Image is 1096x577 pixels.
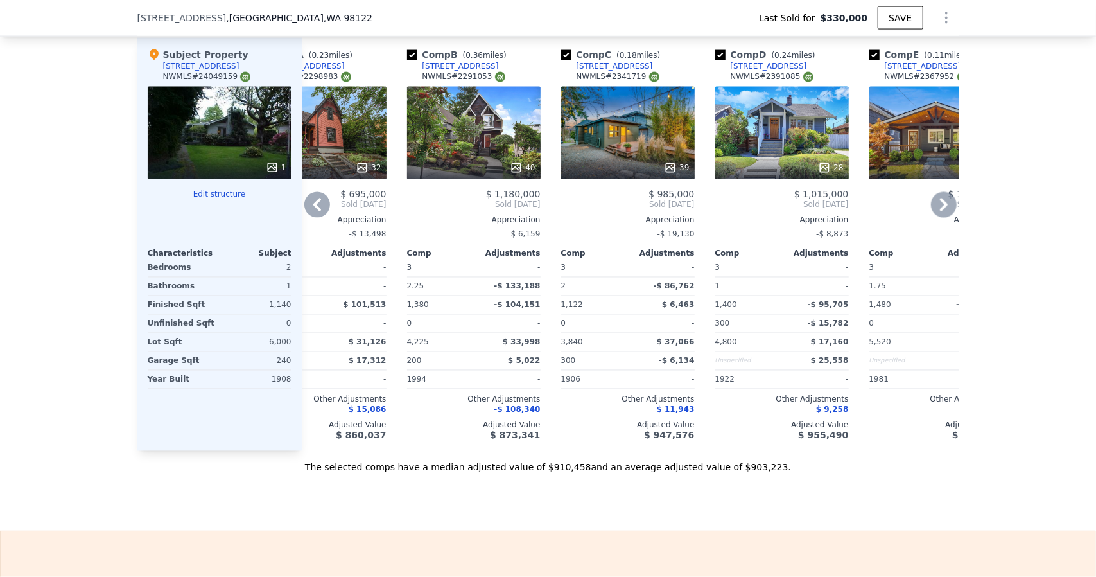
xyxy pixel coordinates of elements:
span: -$ 95,705 [808,301,849,310]
span: $ 5,022 [508,357,540,366]
div: - [631,259,695,277]
span: -$ 86,762 [654,282,695,291]
span: -$ 6,134 [659,357,694,366]
div: 1 [222,278,291,296]
span: 300 [561,357,576,366]
div: - [785,259,849,277]
div: Lot Sqft [148,333,217,351]
div: Subject Property [148,48,248,61]
span: 4,225 [407,338,429,347]
div: Comp [407,249,474,259]
span: ( miles) [919,51,973,60]
div: NWMLS # 2391085 [731,71,813,82]
div: NWMLS # 2298983 [268,71,351,82]
span: $ 31,126 [349,338,387,347]
a: [STREET_ADDRESS] [869,61,961,71]
span: $ 25,558 [811,357,849,366]
div: Comp [715,249,782,259]
span: $ 860,037 [336,431,386,441]
div: Adjustments [782,249,849,259]
span: $ 37,066 [657,338,695,347]
div: Year Built [148,371,217,389]
span: 0.18 [620,51,637,60]
div: Other Adjustments [253,395,387,405]
div: Comp A [253,48,358,61]
a: [STREET_ADDRESS] [561,61,653,71]
span: $ 101,513 [343,301,386,310]
button: SAVE [878,6,923,30]
div: 1906 [561,371,625,389]
div: [STREET_ADDRESS] [731,61,807,71]
div: Adjustments [474,249,541,259]
button: Edit structure [148,190,291,200]
span: Sold [DATE] [715,200,849,210]
div: 6,000 [222,333,291,351]
div: 0 [222,315,291,333]
div: [STREET_ADDRESS] [885,61,961,71]
div: 2 [222,259,291,277]
div: Adjusted Value [561,420,695,431]
img: NWMLS Logo [803,72,813,82]
div: - [476,315,541,333]
div: Subject [220,249,291,259]
div: NWMLS # 24049159 [163,71,251,82]
div: - [631,371,695,389]
div: - [631,315,695,333]
div: Other Adjustments [715,395,849,405]
span: 0 [561,319,566,328]
div: 1 [715,278,779,296]
span: $330,000 [821,12,868,24]
img: NWMLS Logo [649,72,659,82]
span: 1,480 [869,301,891,310]
span: $ 947,576 [644,431,694,441]
span: 1,122 [561,301,583,310]
div: Appreciation [561,215,695,226]
div: Appreciation [869,215,1003,226]
div: Unspecified [869,352,934,370]
div: Unspecified [715,352,779,370]
span: 0 [407,319,412,328]
div: Comp [869,249,936,259]
div: - [939,371,1003,389]
span: 0 [869,319,874,328]
div: - [476,371,541,389]
span: $ 1,200,000 [948,190,1003,200]
div: Adjusted Value [869,420,1003,431]
span: -$ 15,782 [808,319,849,328]
span: $ 1,180,000 [486,190,541,200]
div: 32 [356,161,381,174]
span: , WA 98122 [324,13,372,23]
div: Garage Sqft [148,352,217,370]
div: Adjusted Value [253,420,387,431]
span: -$ 149,268 [956,301,1002,310]
div: Comp B [407,48,512,61]
div: Appreciation [407,215,541,226]
span: ( miles) [458,51,512,60]
div: 1908 [222,371,291,389]
div: NWMLS # 2341719 [577,71,659,82]
span: Sold [DATE] [407,200,541,210]
span: 1,400 [715,301,737,310]
div: - [785,278,849,296]
div: 40 [510,161,535,174]
div: Adjustments [628,249,695,259]
div: Comp [561,249,628,259]
span: ( miles) [304,51,358,60]
div: Bathrooms [148,278,217,296]
div: - [322,259,387,277]
span: Sold [DATE] [869,200,1003,210]
span: $ 695,000 [340,190,386,200]
span: $ 1,015,000 [794,190,849,200]
span: $ 873,341 [490,431,540,441]
div: - [939,259,1003,277]
div: Comp C [561,48,666,61]
span: 0.23 [312,51,329,60]
span: Sold [DATE] [561,200,695,210]
span: -$ 19,130 [657,230,695,239]
span: 3 [561,263,566,272]
span: ( miles) [611,51,665,60]
span: $ 974,341 [952,431,1002,441]
span: , [GEOGRAPHIC_DATA] [226,12,372,24]
div: 240 [222,352,291,370]
span: Last Sold for [759,12,821,24]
